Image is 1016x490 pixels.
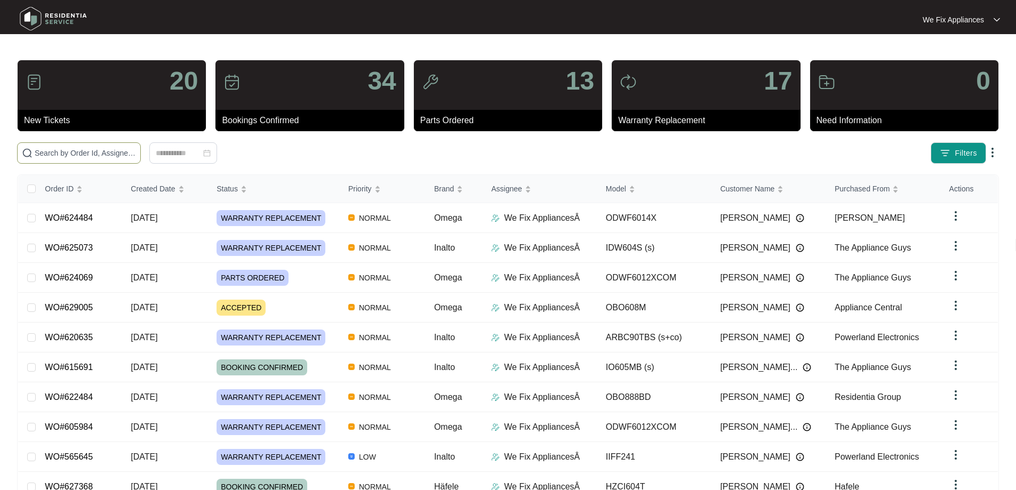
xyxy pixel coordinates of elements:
[355,421,395,433] span: NORMAL
[434,422,462,431] span: Omega
[835,243,911,252] span: The Appliance Guys
[491,363,500,372] img: Assigner Icon
[597,233,712,263] td: IDW604S (s)
[711,175,826,203] th: Customer Name
[504,361,580,374] p: We Fix AppliancesÂ
[720,183,774,195] span: Customer Name
[131,243,157,252] span: [DATE]
[355,271,395,284] span: NORMAL
[940,148,950,158] img: filter icon
[491,303,500,312] img: Assigner Icon
[434,392,462,401] span: Omega
[796,214,804,222] img: Info icon
[355,451,380,463] span: LOW
[16,3,91,35] img: residentia service logo
[131,213,157,222] span: [DATE]
[720,271,790,284] span: [PERSON_NAME]
[348,214,355,221] img: Vercel Logo
[217,300,266,316] span: ACCEPTED
[45,243,93,252] a: WO#625073
[45,303,93,312] a: WO#629005
[504,301,580,314] p: We Fix AppliancesÂ
[597,323,712,352] td: ARBC90TBS (s+co)
[348,483,355,489] img: Vercel Logo
[36,175,122,203] th: Order ID
[422,74,439,91] img: icon
[796,333,804,342] img: Info icon
[367,68,396,94] p: 34
[803,363,811,372] img: Info icon
[949,299,962,312] img: dropdown arrow
[986,146,999,159] img: dropdown arrow
[597,382,712,412] td: OBO888BD
[217,270,289,286] span: PARTS ORDERED
[835,392,901,401] span: Residentia Group
[504,331,580,344] p: We Fix AppliancesÂ
[340,175,426,203] th: Priority
[818,74,835,91] img: icon
[217,419,325,435] span: WARRANTY REPLACEMENT
[597,352,712,382] td: IO605MB (s)
[491,214,500,222] img: Assigner Icon
[504,212,580,224] p: We Fix AppliancesÂ
[949,269,962,282] img: dropdown arrow
[835,452,919,461] span: Powerland Electronics
[426,175,483,203] th: Brand
[491,423,500,431] img: Assigner Icon
[22,148,33,158] img: search-icon
[720,421,797,433] span: [PERSON_NAME]...
[434,363,455,372] span: Inalto
[217,359,307,375] span: BOOKING CONFIRMED
[122,175,208,203] th: Created Date
[504,391,580,404] p: We Fix AppliancesÂ
[45,363,93,372] a: WO#615691
[597,175,712,203] th: Model
[826,175,941,203] th: Purchased From
[45,422,93,431] a: WO#605984
[720,212,790,224] span: [PERSON_NAME]
[597,263,712,293] td: ODWF6012XCOM
[949,210,962,222] img: dropdown arrow
[949,448,962,461] img: dropdown arrow
[208,175,340,203] th: Status
[217,389,325,405] span: WARRANTY REPLACEMENT
[955,148,977,159] span: Filters
[217,330,325,346] span: WARRANTY REPLACEMENT
[434,213,462,222] span: Omega
[491,333,500,342] img: Assigner Icon
[504,421,580,433] p: We Fix AppliancesÂ
[949,389,962,401] img: dropdown arrow
[835,183,890,195] span: Purchased From
[45,452,93,461] a: WO#565645
[720,391,790,404] span: [PERSON_NAME]
[434,452,455,461] span: Inalto
[835,273,911,282] span: The Appliance Guys
[597,442,712,472] td: IIFF241
[720,331,790,344] span: [PERSON_NAME]
[131,303,157,312] span: [DATE]
[931,142,986,164] button: filter iconFilters
[720,451,790,463] span: [PERSON_NAME]
[348,364,355,370] img: Vercel Logo
[483,175,597,203] th: Assignee
[817,114,998,127] p: Need Information
[131,273,157,282] span: [DATE]
[720,361,797,374] span: [PERSON_NAME]...
[355,212,395,224] span: NORMAL
[491,183,522,195] span: Assignee
[949,239,962,252] img: dropdown arrow
[217,449,325,465] span: WARRANTY REPLACEMENT
[434,243,455,252] span: Inalto
[131,422,157,431] span: [DATE]
[620,74,637,91] img: icon
[764,68,792,94] p: 17
[720,242,790,254] span: [PERSON_NAME]
[348,393,355,400] img: Vercel Logo
[355,331,395,344] span: NORMAL
[796,244,804,252] img: Info icon
[45,333,93,342] a: WO#620635
[491,393,500,401] img: Assigner Icon
[720,301,790,314] span: [PERSON_NAME]
[796,393,804,401] img: Info icon
[35,147,136,159] input: Search by Order Id, Assignee Name, Customer Name, Brand and Model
